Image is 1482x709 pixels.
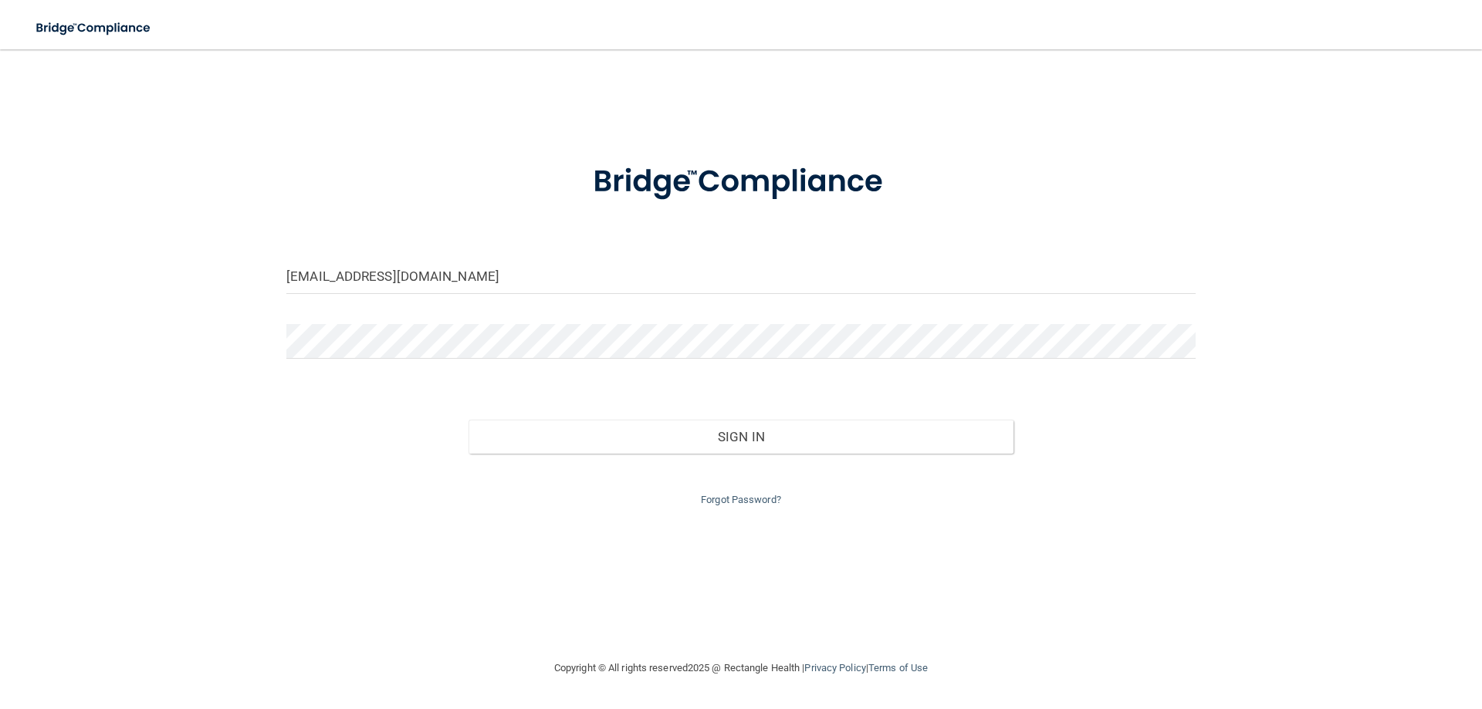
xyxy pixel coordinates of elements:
[459,643,1023,693] div: Copyright © All rights reserved 2025 @ Rectangle Health | |
[804,662,865,674] a: Privacy Policy
[868,662,928,674] a: Terms of Use
[1215,599,1463,661] iframe: Drift Widget Chat Controller
[286,259,1196,294] input: Email
[561,142,921,222] img: bridge_compliance_login_screen.278c3ca4.svg
[701,494,781,505] a: Forgot Password?
[23,12,165,44] img: bridge_compliance_login_screen.278c3ca4.svg
[469,420,1014,454] button: Sign In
